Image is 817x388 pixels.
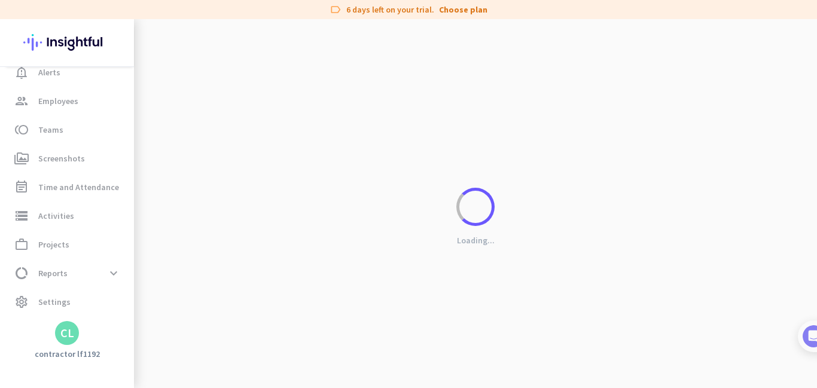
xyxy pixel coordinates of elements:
[457,235,495,246] p: Loading...
[38,180,119,194] span: Time and Attendance
[14,209,29,223] i: storage
[38,209,74,223] span: Activities
[38,266,68,280] span: Reports
[17,334,42,343] span: Home
[60,327,74,339] div: CL
[2,87,134,115] a: groupEmployees
[103,262,124,284] button: expand_more
[46,208,203,220] div: Add employees
[2,230,134,259] a: work_outlineProjects
[14,237,29,252] i: work_outline
[2,259,134,288] a: data_usageReportsexpand_more
[66,129,197,140] div: [PERSON_NAME] from Insightful
[38,123,63,137] span: Teams
[2,115,134,144] a: tollTeams
[120,304,179,352] button: Help
[153,157,227,170] p: About 10 minutes
[38,65,60,80] span: Alerts
[2,201,134,230] a: storageActivities
[17,46,222,89] div: 🎊 Welcome to Insightful! 🎊
[196,334,222,343] span: Tasks
[14,151,29,166] i: perm_media
[14,65,29,80] i: notification_important
[12,157,42,170] p: 4 steps
[330,4,342,16] i: label
[2,288,134,316] a: settingsSettings
[22,204,217,223] div: 1Add employees
[179,304,239,352] button: Tasks
[17,89,222,118] div: You're just a few steps away from completing the essential app setup
[2,58,134,87] a: notification_importantAlerts
[38,237,69,252] span: Projects
[69,334,111,343] span: Messages
[14,123,29,137] i: toll
[140,334,159,343] span: Help
[23,19,111,66] img: Insightful logo
[14,295,29,309] i: settings
[439,4,487,16] a: Choose plan
[46,288,161,311] button: Add your employees
[2,144,134,173] a: perm_mediaScreenshots
[38,94,78,108] span: Employees
[102,5,140,26] h1: Tasks
[2,173,134,201] a: event_noteTime and Attendance
[38,295,71,309] span: Settings
[210,5,231,26] div: Close
[38,151,85,166] span: Screenshots
[14,94,29,108] i: group
[46,228,208,278] div: It's time to add your employees! This is crucial since Insightful will start collecting their act...
[14,180,29,194] i: event_note
[60,304,120,352] button: Messages
[14,266,29,280] i: data_usage
[42,125,62,144] img: Profile image for Tamara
